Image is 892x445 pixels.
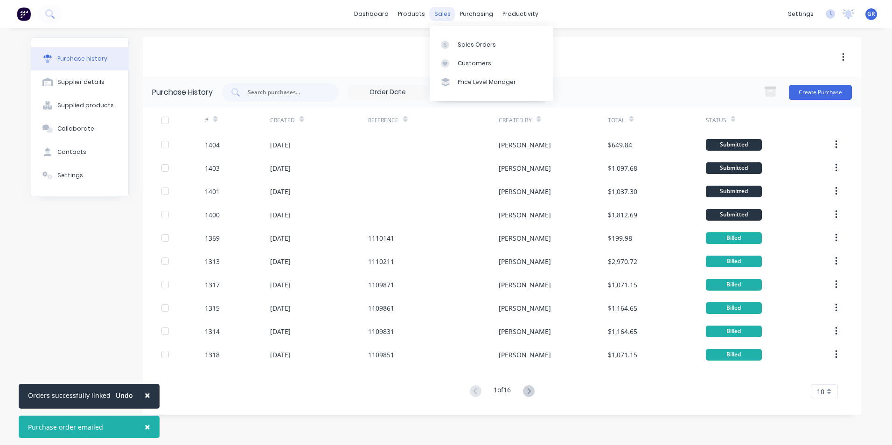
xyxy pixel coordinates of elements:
div: 1314 [205,327,220,336]
div: Submitted [706,209,762,221]
div: 1109831 [368,327,394,336]
div: Status [706,116,726,125]
div: purchasing [455,7,498,21]
div: 1109851 [368,350,394,360]
div: Billed [706,279,762,291]
input: Search purchases... [247,88,324,97]
div: $1,037.30 [608,187,637,196]
div: [DATE] [270,350,291,360]
div: [PERSON_NAME] [499,140,551,150]
button: Close [135,416,160,438]
button: Supplier details [31,70,128,94]
a: Customers [430,54,553,73]
div: Collaborate [57,125,94,133]
button: Undo [111,389,138,403]
div: 1109871 [368,280,394,290]
div: productivity [498,7,543,21]
div: [DATE] [270,327,291,336]
a: Price Level Manager [430,73,553,91]
div: Billed [706,232,762,244]
div: [PERSON_NAME] [499,350,551,360]
div: [DATE] [270,303,291,313]
div: Created [270,116,295,125]
div: Billed [706,256,762,267]
div: Settings [57,171,83,180]
div: Total [608,116,625,125]
span: GR [867,10,875,18]
button: Contacts [31,140,128,164]
button: Close [135,384,160,406]
div: [PERSON_NAME] [499,233,551,243]
div: $1,071.15 [608,350,637,360]
div: 1403 [205,163,220,173]
div: Purchase History [152,87,213,98]
div: # [205,116,209,125]
div: Price Level Manager [458,78,516,86]
div: 1369 [205,233,220,243]
div: 1317 [205,280,220,290]
img: Factory [17,7,31,21]
div: Purchase order emailed [28,422,103,432]
input: Order Date [348,85,427,99]
button: Settings [31,164,128,187]
div: Contacts [57,148,86,156]
a: dashboard [349,7,393,21]
div: [PERSON_NAME] [499,257,551,266]
div: 1401 [205,187,220,196]
div: 1110211 [368,257,394,266]
div: Billed [706,302,762,314]
div: $1,097.68 [608,163,637,173]
div: [PERSON_NAME] [499,210,551,220]
a: Sales Orders [430,35,553,54]
button: Create Purchase [789,85,852,100]
div: Purchase history [57,55,107,63]
div: Supplied products [57,101,114,110]
div: products [393,7,430,21]
button: Collaborate [31,117,128,140]
div: [DATE] [270,210,291,220]
div: 1110141 [368,233,394,243]
div: $1,812.69 [608,210,637,220]
div: [DATE] [270,163,291,173]
button: Purchase history [31,47,128,70]
div: [DATE] [270,257,291,266]
div: [PERSON_NAME] [499,163,551,173]
div: $1,164.65 [608,303,637,313]
div: Orders successfully linked [28,390,111,400]
div: sales [430,7,455,21]
div: [PERSON_NAME] [499,280,551,290]
div: [PERSON_NAME] [499,187,551,196]
div: $2,970.72 [608,257,637,266]
div: Supplier details [57,78,105,86]
button: Supplied products [31,94,128,117]
div: $199.98 [608,233,632,243]
div: Submitted [706,162,762,174]
div: Reference [368,116,398,125]
div: [DATE] [270,280,291,290]
div: 1 of 16 [494,385,511,398]
div: 1400 [205,210,220,220]
div: 1318 [205,350,220,360]
div: Customers [458,59,491,68]
div: [DATE] [270,233,291,243]
div: $1,164.65 [608,327,637,336]
div: [DATE] [270,187,291,196]
div: Billed [706,326,762,337]
span: × [145,389,150,402]
div: settings [783,7,818,21]
div: 1313 [205,257,220,266]
div: Submitted [706,186,762,197]
div: $1,071.15 [608,280,637,290]
div: Billed [706,349,762,361]
div: $649.84 [608,140,632,150]
div: [PERSON_NAME] [499,303,551,313]
div: [DATE] [270,140,291,150]
span: × [145,420,150,433]
div: 1404 [205,140,220,150]
div: Submitted [706,139,762,151]
div: 1315 [205,303,220,313]
div: [PERSON_NAME] [499,327,551,336]
div: Sales Orders [458,41,496,49]
div: Created By [499,116,532,125]
div: 1109861 [368,303,394,313]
